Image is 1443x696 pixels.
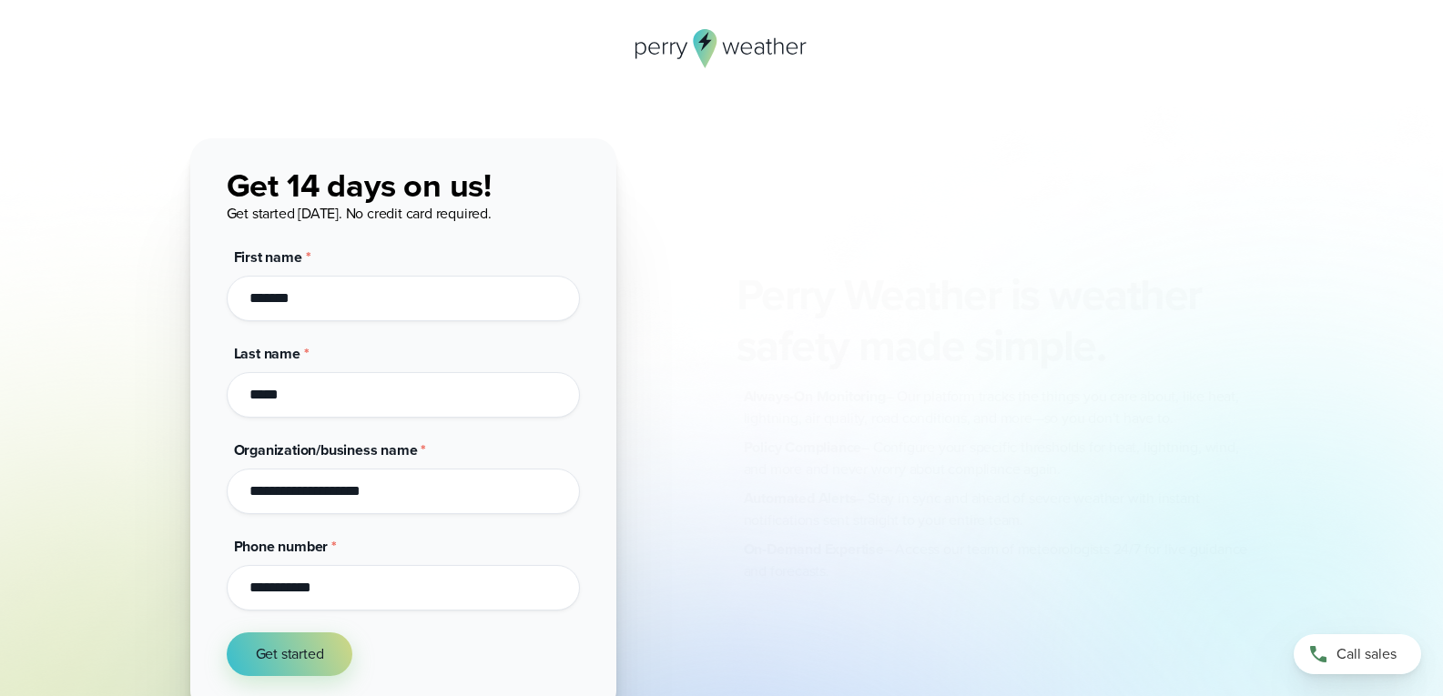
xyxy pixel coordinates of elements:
[234,247,302,267] span: First name
[234,343,300,364] span: Last name
[227,203,492,224] span: Get started [DATE]. No credit card required.
[234,439,418,460] span: Organization/business name
[256,643,324,665] span: Get started
[227,632,353,676] button: Get started
[1294,634,1421,674] a: Call sales
[234,536,329,557] span: Phone number
[227,161,492,209] span: Get 14 days on us!
[1336,643,1397,665] span: Call sales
